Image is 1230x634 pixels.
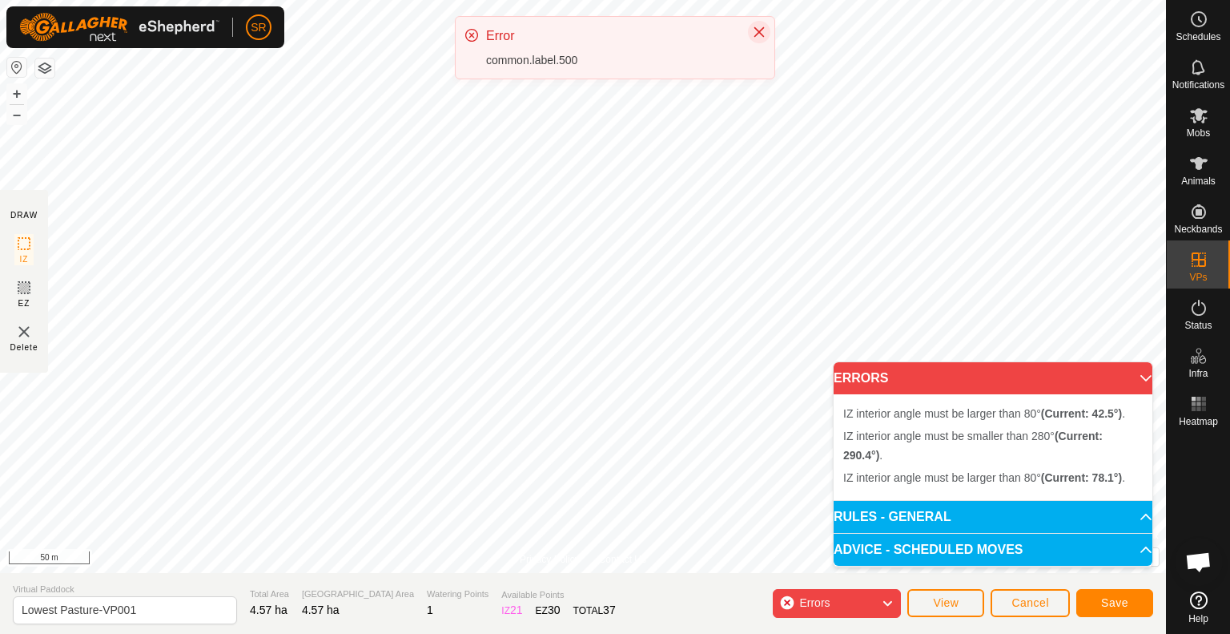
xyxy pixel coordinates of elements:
span: SR [251,19,266,36]
span: View [933,596,959,609]
span: Cancel [1011,596,1049,609]
span: Available Points [501,588,615,602]
span: 4.57 ha [302,604,340,616]
span: Mobs [1187,128,1210,138]
div: EZ [536,602,561,619]
p-accordion-header: RULES - GENERAL [834,501,1152,533]
button: – [7,105,26,124]
span: ERRORS [834,372,888,385]
div: Error [486,26,736,46]
span: Neckbands [1174,224,1222,234]
span: VPs [1189,273,1207,282]
span: Help [1188,614,1208,624]
div: Open chat [1175,538,1223,586]
span: 30 [548,604,561,616]
span: [GEOGRAPHIC_DATA] Area [302,588,414,601]
span: IZ interior angle must be larger than 80° . [843,407,1125,420]
span: ADVICE - SCHEDULED MOVES [834,543,1023,556]
p-accordion-header: ERRORS [834,362,1152,394]
span: Heatmap [1179,417,1218,426]
div: DRAW [10,209,38,221]
span: RULES - GENERAL [834,511,951,523]
span: Errors [799,596,830,609]
a: Privacy Policy [520,552,580,567]
button: Save [1076,589,1153,617]
span: Total Area [250,588,289,601]
span: Animals [1181,176,1216,186]
button: Reset Map [7,58,26,77]
button: Map Layers [35,59,54,78]
div: common.label.500 [486,52,736,69]
a: Contact Us [599,552,646,567]
a: Help [1167,585,1230,630]
span: Schedules [1176,32,1220,42]
div: TOTAL [573,602,616,619]
span: 21 [510,604,523,616]
span: 1 [427,604,433,616]
span: IZ interior angle must be larger than 80° . [843,471,1125,484]
button: Cancel [991,589,1070,617]
b: (Current: 42.5°) [1041,407,1122,420]
span: Delete [10,341,38,353]
span: Infra [1188,369,1208,378]
span: Notifications [1172,80,1224,90]
span: 37 [603,604,616,616]
img: Gallagher Logo [19,13,219,42]
img: VP [14,322,34,341]
span: Watering Points [427,588,488,601]
p-accordion-content: ERRORS [834,394,1152,500]
span: 4.57 ha [250,604,287,616]
span: Virtual Paddock [13,583,237,596]
b: (Current: 78.1°) [1041,471,1122,484]
span: Save [1101,596,1128,609]
span: IZ interior angle must be smaller than 280° . [843,430,1103,462]
span: Status [1184,321,1212,330]
p-accordion-header: ADVICE - SCHEDULED MOVES [834,534,1152,566]
span: IZ [20,253,29,265]
button: + [7,84,26,103]
div: IZ [501,602,522,619]
span: EZ [18,297,30,309]
button: View [907,589,984,617]
button: Close [748,21,770,43]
